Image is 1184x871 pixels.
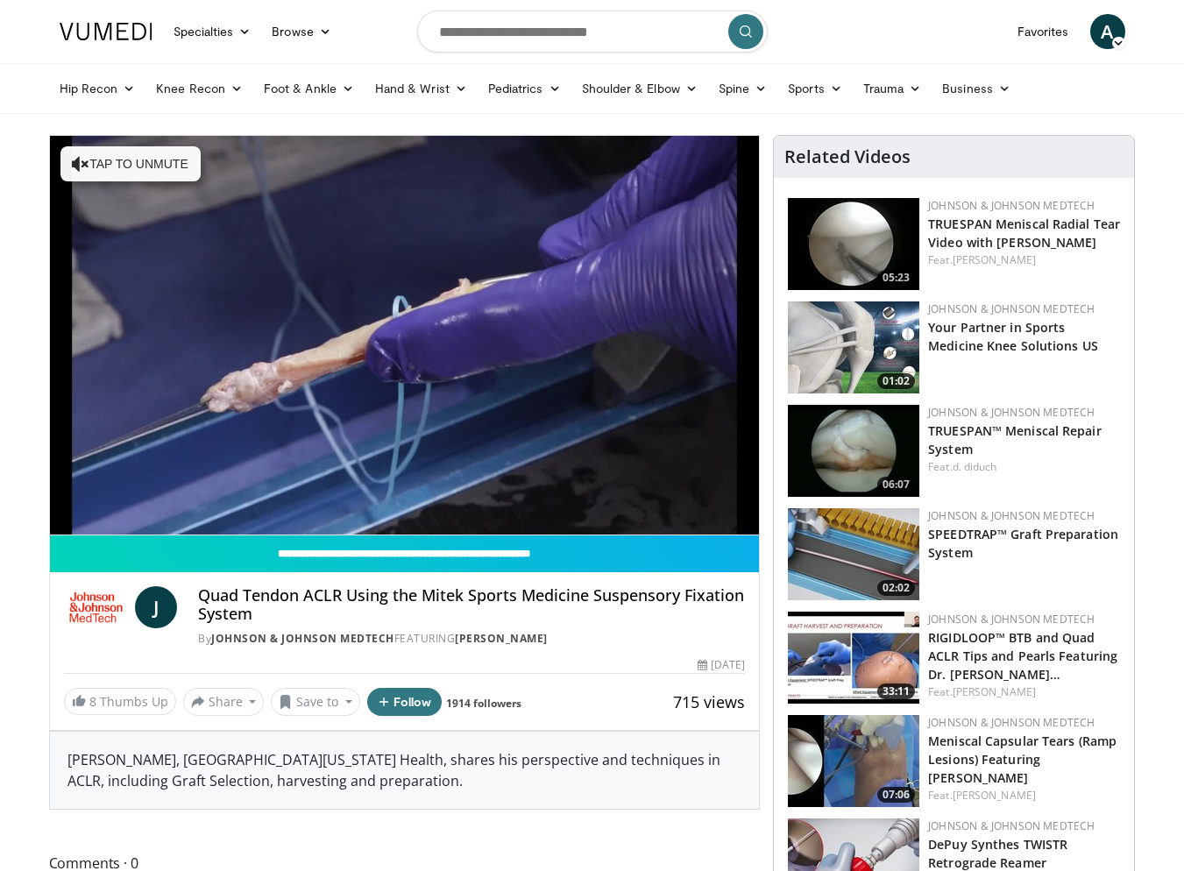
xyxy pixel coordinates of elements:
a: DePuy Synthes TWISTR Retrograde Reamer [928,836,1067,871]
a: J [135,586,177,628]
div: Feat. [928,788,1120,804]
a: [PERSON_NAME] [953,684,1036,699]
a: 8 Thumbs Up [64,688,176,715]
button: Save to [271,688,360,716]
a: Johnson & Johnson MedTech [211,631,394,646]
span: 07:06 [877,787,915,803]
video-js: Video Player [50,136,760,535]
a: [PERSON_NAME] [953,252,1036,267]
a: 05:23 [788,198,919,290]
img: VuMedi Logo [60,23,152,40]
a: Favorites [1007,14,1080,49]
span: 715 views [673,691,745,712]
h4: Quad Tendon ACLR Using the Mitek Sports Medicine Suspensory Fixation System [198,586,745,624]
button: Tap to unmute [60,146,201,181]
img: 4bc3a03c-f47c-4100-84fa-650097507746.150x105_q85_crop-smart_upscale.jpg [788,612,919,704]
img: Johnson & Johnson MedTech [64,586,129,628]
a: Johnson & Johnson MedTech [928,715,1095,730]
div: [PERSON_NAME], [GEOGRAPHIC_DATA][US_STATE] Health, shares his perspective and techniques in ACLR,... [50,732,760,809]
a: [PERSON_NAME] [953,788,1036,803]
a: 01:02 [788,301,919,393]
a: Johnson & Johnson MedTech [928,612,1095,627]
a: Johnson & Johnson MedTech [928,508,1095,523]
span: 02:02 [877,580,915,596]
div: Feat. [928,459,1120,475]
button: Follow [367,688,443,716]
a: 06:07 [788,405,919,497]
a: A [1090,14,1125,49]
a: Spine [708,71,777,106]
a: Shoulder & Elbow [571,71,708,106]
a: Pediatrics [478,71,571,106]
img: a9cbc79c-1ae4-425c-82e8-d1f73baa128b.150x105_q85_crop-smart_upscale.jpg [788,198,919,290]
h4: Related Videos [784,146,911,167]
button: Share [183,688,265,716]
a: Foot & Ankle [253,71,365,106]
span: 8 [89,693,96,710]
a: TRUESPAN™ Meniscal Repair System [928,422,1102,457]
img: 0c02c3d5-dde0-442f-bbc0-cf861f5c30d7.150x105_q85_crop-smart_upscale.jpg [788,715,919,807]
a: SPEEDTRAP™ Graft Preparation System [928,526,1118,561]
div: Feat. [928,252,1120,268]
a: TRUESPAN Meniscal Radial Tear Video with [PERSON_NAME] [928,216,1120,251]
img: a46a2fe1-2704-4a9e-acc3-1c278068f6c4.150x105_q85_crop-smart_upscale.jpg [788,508,919,600]
input: Search topics, interventions [417,11,768,53]
img: e42d750b-549a-4175-9691-fdba1d7a6a0f.150x105_q85_crop-smart_upscale.jpg [788,405,919,497]
a: Johnson & Johnson MedTech [928,301,1095,316]
a: [PERSON_NAME] [455,631,548,646]
a: Hip Recon [49,71,146,106]
span: 01:02 [877,373,915,389]
a: 02:02 [788,508,919,600]
a: 33:11 [788,612,919,704]
a: RIGIDLOOP™ BTB and Quad ACLR Tips and Pearls Featuring Dr. [PERSON_NAME]… [928,629,1117,683]
a: Sports [777,71,853,106]
a: Specialties [163,14,262,49]
a: Business [932,71,1021,106]
a: Knee Recon [145,71,253,106]
a: Browse [261,14,342,49]
span: 06:07 [877,477,915,492]
a: d. diduch [953,459,997,474]
a: Hand & Wrist [365,71,478,106]
a: Meniscal Capsular Tears (Ramp Lesions) Featuring [PERSON_NAME] [928,733,1117,786]
div: By FEATURING [198,631,745,647]
div: Feat. [928,684,1120,700]
a: Johnson & Johnson MedTech [928,405,1095,420]
a: Your Partner in Sports Medicine Knee Solutions US [928,319,1098,354]
a: Johnson & Johnson MedTech [928,818,1095,833]
div: [DATE] [698,657,745,673]
span: 33:11 [877,683,915,699]
a: Trauma [853,71,932,106]
a: 1914 followers [446,696,521,711]
a: Johnson & Johnson MedTech [928,198,1095,213]
span: 05:23 [877,270,915,286]
img: 0543fda4-7acd-4b5c-b055-3730b7e439d4.150x105_q85_crop-smart_upscale.jpg [788,301,919,393]
a: 07:06 [788,715,919,807]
